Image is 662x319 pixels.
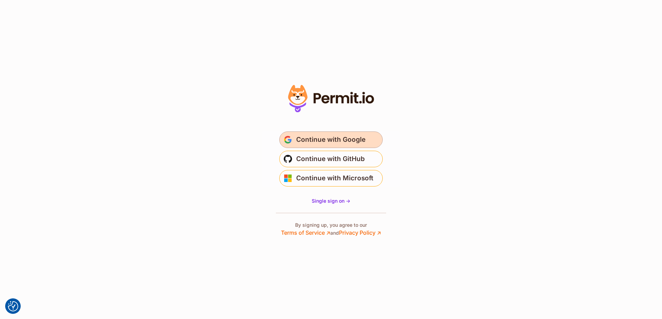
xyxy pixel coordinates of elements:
a: Terms of Service ↗ [281,229,330,236]
span: Continue with GitHub [296,153,365,164]
span: Continue with Google [296,134,365,145]
a: Privacy Policy ↗ [339,229,381,236]
p: By signing up, you agree to our and [281,222,381,237]
button: Continue with GitHub [279,151,383,167]
span: Single sign on -> [312,198,350,204]
button: Consent Preferences [8,301,18,311]
button: Continue with Microsoft [279,170,383,187]
img: Revisit consent button [8,301,18,311]
span: Continue with Microsoft [296,173,373,184]
a: Single sign on -> [312,198,350,204]
button: Continue with Google [279,131,383,148]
